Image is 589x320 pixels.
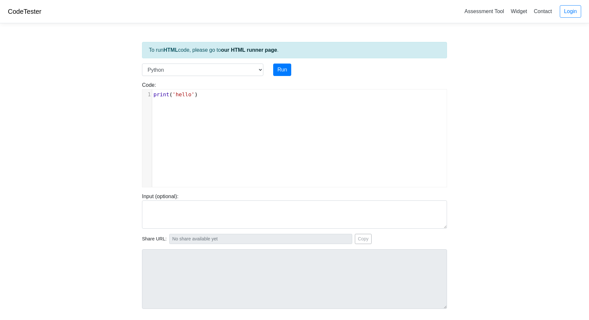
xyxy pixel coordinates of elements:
a: CodeTester [8,8,41,15]
button: Run [273,64,291,76]
div: 1 [142,91,152,99]
div: Input (optional): [137,193,452,229]
span: print [153,91,169,98]
a: Login [560,5,581,18]
a: our HTML runner page [221,47,277,53]
div: Code: [137,81,452,187]
a: Contact [531,6,555,17]
span: ( ) [153,91,198,98]
strong: HTML [163,47,178,53]
a: Widget [508,6,530,17]
button: Copy [355,234,372,244]
span: Share URL: [142,235,167,243]
input: No share available yet [169,234,352,244]
span: 'hello' [173,91,194,98]
div: To run code, please go to . [142,42,447,58]
a: Assessment Tool [462,6,507,17]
